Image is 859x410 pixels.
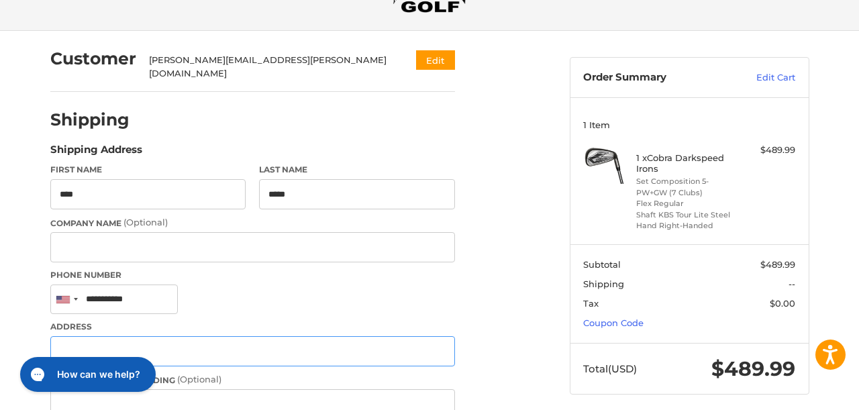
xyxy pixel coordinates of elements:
[636,176,739,198] li: Set Composition 5-PW+GW (7 Clubs)
[583,259,621,270] span: Subtotal
[416,50,455,70] button: Edit
[583,119,795,130] h3: 1 Item
[711,356,795,381] span: $489.99
[583,317,644,328] a: Coupon Code
[50,48,136,69] h2: Customer
[50,164,246,176] label: First Name
[583,298,599,309] span: Tax
[50,269,455,281] label: Phone Number
[50,216,455,229] label: Company Name
[770,298,795,309] span: $0.00
[583,71,727,85] h3: Order Summary
[123,217,168,227] small: (Optional)
[259,164,455,176] label: Last Name
[51,285,82,314] div: United States: +1
[50,321,455,333] label: Address
[742,144,795,157] div: $489.99
[748,374,859,410] iframe: Google Customer Reviews
[583,362,637,375] span: Total (USD)
[636,198,739,209] li: Flex Regular
[727,71,795,85] a: Edit Cart
[583,278,624,289] span: Shipping
[50,142,142,164] legend: Shipping Address
[760,259,795,270] span: $489.99
[149,54,390,80] div: [PERSON_NAME][EMAIL_ADDRESS][PERSON_NAME][DOMAIN_NAME]
[636,152,739,174] h4: 1 x Cobra Darkspeed Irons
[636,209,739,221] li: Shaft KBS Tour Lite Steel
[50,373,455,387] label: Apartment/Suite/Building
[789,278,795,289] span: --
[13,352,160,397] iframe: Gorgias live chat messenger
[50,109,130,130] h2: Shipping
[636,220,739,232] li: Hand Right-Handed
[177,374,221,385] small: (Optional)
